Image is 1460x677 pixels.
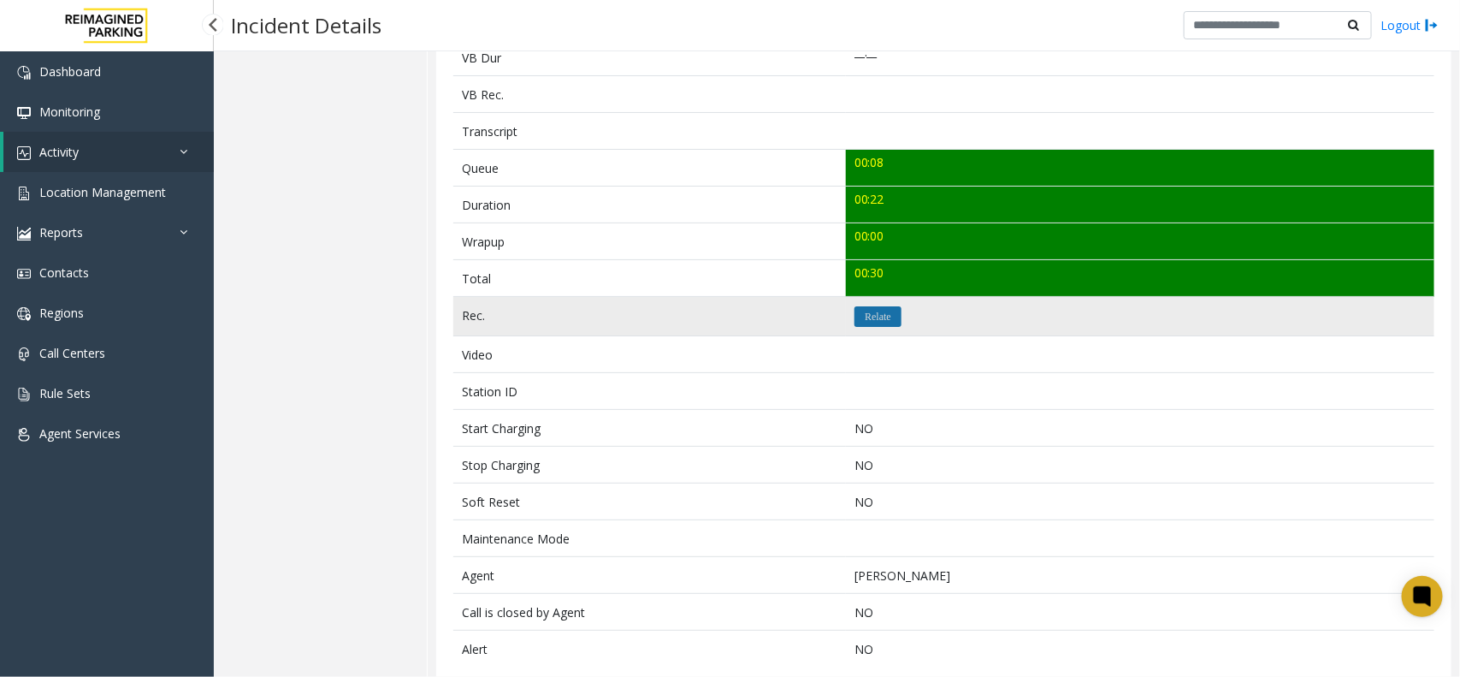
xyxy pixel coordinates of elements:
[39,104,100,120] span: Monitoring
[453,223,846,260] td: Wrapup
[3,132,214,172] a: Activity
[1380,16,1439,34] a: Logout
[39,63,101,80] span: Dashboard
[39,425,121,442] span: Agent Services
[453,373,846,410] td: Station ID
[1425,16,1439,34] img: logout
[854,603,1425,621] p: NO
[39,184,166,200] span: Location Management
[846,187,1434,223] td: 00:22
[453,447,846,484] td: Stop Charging
[17,227,31,241] img: 'icon'
[39,144,79,160] span: Activity
[453,39,846,76] td: VB Dur
[17,428,31,442] img: 'icon'
[39,345,105,361] span: Call Centers
[453,557,846,594] td: Agent
[17,187,31,200] img: 'icon'
[854,493,1425,511] p: NO
[453,113,846,150] td: Transcript
[846,150,1434,187] td: 00:08
[453,187,846,223] td: Duration
[854,456,1425,474] p: NO
[17,388,31,401] img: 'icon'
[846,557,1434,594] td: [PERSON_NAME]
[17,106,31,120] img: 'icon'
[453,150,846,187] td: Queue
[846,39,1434,76] td: __:__
[854,306,901,327] button: Relate
[453,631,846,668] td: Alert
[222,4,390,46] h3: Incident Details
[453,484,846,520] td: Soft Reset
[453,297,846,336] td: Rec.
[453,76,846,113] td: VB Rec.
[453,520,846,557] td: Maintenance Mode
[453,260,846,297] td: Total
[453,410,846,447] td: Start Charging
[17,347,31,361] img: 'icon'
[846,223,1434,260] td: 00:00
[846,260,1434,297] td: 00:30
[17,146,31,160] img: 'icon'
[39,305,84,321] span: Regions
[39,224,83,241] span: Reports
[17,66,31,80] img: 'icon'
[39,264,89,281] span: Contacts
[854,419,1425,437] p: NO
[17,267,31,281] img: 'icon'
[39,385,91,401] span: Rule Sets
[453,336,846,373] td: Video
[453,594,846,631] td: Call is closed by Agent
[17,307,31,321] img: 'icon'
[865,312,891,322] i: Relate
[846,631,1434,668] td: NO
